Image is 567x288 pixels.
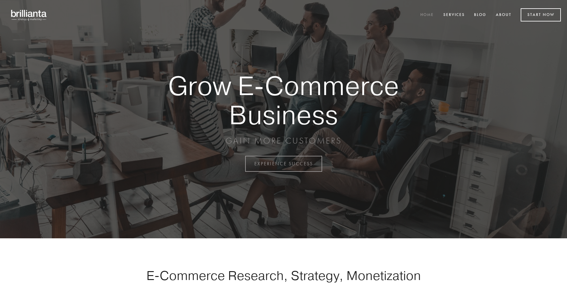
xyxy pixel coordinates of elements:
a: EXPERIENCE SUCCESS [245,156,322,172]
a: Blog [470,10,490,20]
a: Services [439,10,469,20]
strong: Grow E-Commerce Business [147,71,420,129]
a: Home [416,10,438,20]
p: GAIN MORE CUSTOMERS [147,135,420,146]
img: brillianta - research, strategy, marketing [6,6,52,24]
a: About [492,10,515,20]
a: Start Now [521,8,561,21]
h1: E-Commerce Research, Strategy, Monetization [127,268,440,283]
